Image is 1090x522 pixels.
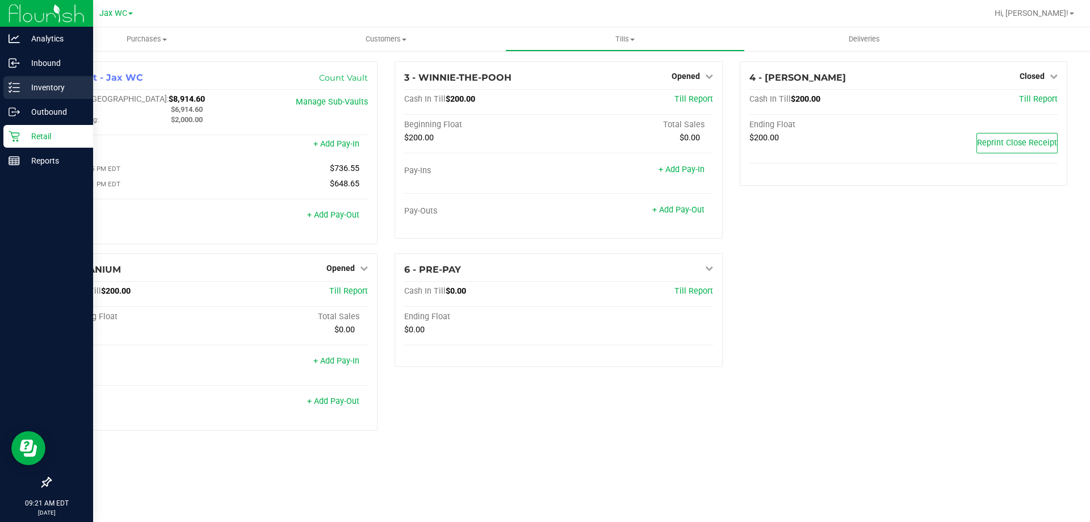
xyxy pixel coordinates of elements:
[652,205,705,215] a: + Add Pay-Out
[404,133,434,143] span: $200.00
[745,27,984,51] a: Deliveries
[404,72,512,83] span: 3 - WINNIE-THE-POOH
[27,34,266,44] span: Purchases
[9,33,20,44] inline-svg: Analytics
[330,179,359,189] span: $648.65
[307,396,359,406] a: + Add Pay-Out
[60,398,214,408] div: Pay-Outs
[266,27,505,51] a: Customers
[404,166,559,176] div: Pay-Ins
[313,356,359,366] a: + Add Pay-In
[20,105,88,119] p: Outbound
[171,105,203,114] span: $6,914.60
[329,286,368,296] a: Till Report
[11,431,45,465] iframe: Resource center
[60,94,169,104] span: Cash In [GEOGRAPHIC_DATA]:
[60,72,143,83] span: 1 - Vault - Jax WC
[674,94,713,104] a: Till Report
[404,206,559,216] div: Pay-Outs
[674,286,713,296] a: Till Report
[1019,94,1058,104] a: Till Report
[505,27,744,51] a: Tills
[296,97,368,107] a: Manage Sub-Vaults
[749,94,791,104] span: Cash In Till
[20,81,88,94] p: Inventory
[672,72,700,81] span: Opened
[749,120,904,130] div: Ending Float
[20,130,88,143] p: Retail
[404,312,559,322] div: Ending Float
[9,57,20,69] inline-svg: Inbound
[5,508,88,517] p: [DATE]
[976,133,1058,153] button: Reprint Close Receipt
[977,138,1057,148] span: Reprint Close Receipt
[334,325,355,335] span: $0.00
[99,9,127,18] span: Jax WC
[404,120,559,130] div: Beginning Float
[169,94,205,104] span: $8,914.60
[506,34,744,44] span: Tills
[446,286,466,296] span: $0.00
[214,312,368,322] div: Total Sales
[680,133,700,143] span: $0.00
[1020,72,1045,81] span: Closed
[20,56,88,70] p: Inbound
[319,73,368,83] a: Count Vault
[60,140,214,151] div: Pay-Ins
[9,155,20,166] inline-svg: Reports
[20,154,88,168] p: Reports
[326,264,355,273] span: Opened
[404,94,446,104] span: Cash In Till
[101,286,131,296] span: $200.00
[60,312,214,322] div: Beginning Float
[27,27,266,51] a: Purchases
[659,165,705,174] a: + Add Pay-In
[995,9,1068,18] span: Hi, [PERSON_NAME]!
[404,286,446,296] span: Cash In Till
[9,131,20,142] inline-svg: Retail
[559,120,713,130] div: Total Sales
[404,264,461,275] span: 6 - PRE-PAY
[9,82,20,93] inline-svg: Inventory
[20,32,88,45] p: Analytics
[171,115,203,124] span: $2,000.00
[60,357,214,368] div: Pay-Ins
[404,325,425,335] span: $0.00
[5,498,88,508] p: 09:21 AM EDT
[749,133,779,143] span: $200.00
[330,164,359,173] span: $736.55
[307,210,359,220] a: + Add Pay-Out
[267,34,505,44] span: Customers
[60,211,214,222] div: Pay-Outs
[9,106,20,118] inline-svg: Outbound
[313,139,359,149] a: + Add Pay-In
[791,94,820,104] span: $200.00
[749,72,846,83] span: 4 - [PERSON_NAME]
[446,94,475,104] span: $200.00
[833,34,895,44] span: Deliveries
